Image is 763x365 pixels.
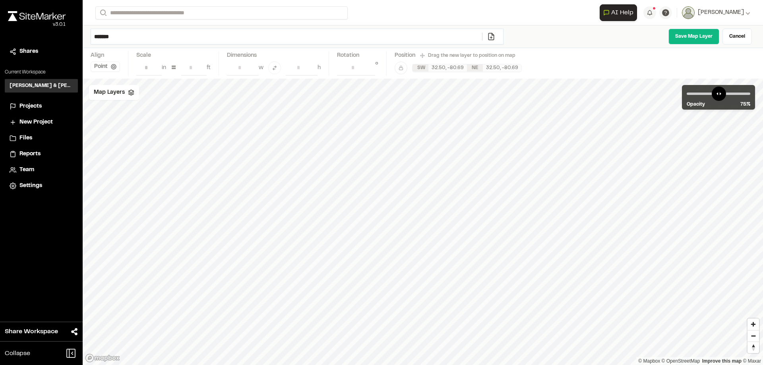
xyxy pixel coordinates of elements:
button: Reset bearing to north [748,342,759,353]
div: Oh geez...please don't... [8,21,66,28]
span: New Project [19,118,53,127]
button: [PERSON_NAME] [682,6,750,19]
a: Reports [10,150,73,158]
a: OpenStreetMap [662,358,700,364]
a: Files [10,134,73,143]
span: Files [19,134,32,143]
span: Settings [19,182,42,190]
button: Zoom out [748,330,759,342]
span: [PERSON_NAME] [698,8,744,17]
div: h [318,64,321,72]
canvas: Map [83,79,763,365]
span: Shares [19,47,38,56]
a: Maxar [743,358,761,364]
a: Settings [10,182,73,190]
div: 32.50 , -80.69 [483,64,521,71]
span: Zoom out [748,330,759,342]
div: Dimensions [227,51,321,60]
div: 32.50 , -80.69 [428,64,467,71]
a: Team [10,166,73,174]
button: Open AI Assistant [600,4,637,21]
div: NE [467,64,483,71]
div: = [171,62,176,74]
a: Add/Change File [482,33,500,41]
a: Shares [10,47,73,56]
span: Opacity [687,101,705,108]
a: Map feedback [702,358,742,364]
a: Mapbox logo [85,353,120,363]
img: User [682,6,695,19]
span: Share Workspace [5,327,58,336]
div: Position [395,51,415,60]
div: w [259,64,263,72]
div: ft [207,64,211,72]
span: Collapse [5,349,30,358]
a: Save Map Layer [668,29,719,44]
div: Drag the new layer to position on map [420,52,515,59]
span: Reports [19,150,41,158]
span: AI Help [611,8,633,17]
a: Projects [10,102,73,111]
div: Align [91,51,120,60]
div: Rotation [337,51,378,60]
span: Team [19,166,34,174]
span: Map Layers [94,88,125,97]
div: SW [412,64,428,71]
div: ° [375,60,378,75]
p: Current Workspace [5,69,78,76]
button: Point [91,62,120,72]
button: Search [95,6,110,19]
a: Mapbox [638,358,660,364]
a: Cancel [722,29,752,44]
button: Zoom in [748,319,759,330]
img: rebrand.png [8,11,66,21]
div: in [162,64,166,72]
h3: [PERSON_NAME] & [PERSON_NAME] Inc. [10,82,73,89]
span: 75 % [740,101,750,108]
a: New Project [10,118,73,127]
span: Projects [19,102,42,111]
button: Lock Map Layer Position [395,62,407,74]
div: Open AI Assistant [600,4,640,21]
div: SW 32.5003298414844, -80.6946164611847 | NE 32.5042943323374, -80.6862518337571 [412,64,521,72]
div: Scale [136,51,151,60]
